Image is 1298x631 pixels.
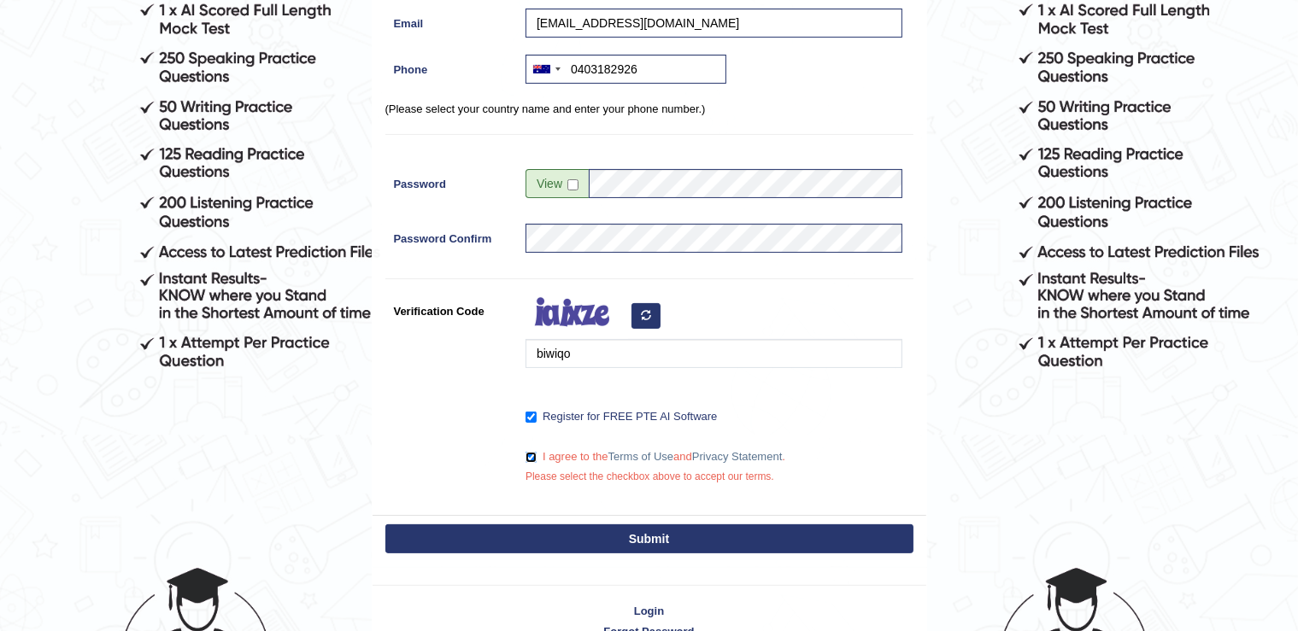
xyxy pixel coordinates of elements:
input: Show/Hide Password [567,179,579,190]
label: Register for FREE PTE AI Software [526,408,717,425]
a: Login [373,603,926,619]
label: Verification Code [385,296,518,319]
div: Australia: +61 [526,56,566,83]
a: Terms of Use [608,450,674,463]
label: Phone [385,55,518,78]
p: (Please select your country name and enter your phone number.) [385,101,913,117]
label: I agree to the and . [526,448,785,465]
input: +61 412 345 678 [526,55,726,84]
input: Register for FREE PTE AI Software [526,412,537,423]
label: Email [385,9,518,32]
input: I agree to theTerms of UseandPrivacy Statement. [526,452,537,463]
a: Privacy Statement [692,450,783,463]
button: Submit [385,524,913,553]
label: Password [385,169,518,192]
label: Password Confirm [385,224,518,247]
